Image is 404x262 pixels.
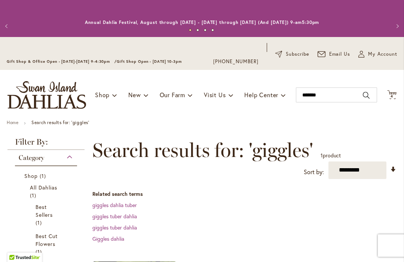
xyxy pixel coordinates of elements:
[19,154,44,162] span: Category
[92,190,397,198] dt: Related search terms
[318,50,351,58] a: Email Us
[275,50,309,58] a: Subscribe
[40,172,48,180] span: 1
[92,201,137,209] a: giggles dahlia tuber
[36,232,58,256] a: Best Cut Flowers
[204,29,206,31] button: 3 of 4
[92,139,313,161] span: Search results for: 'giggles'
[30,191,38,199] span: 1
[244,91,278,99] span: Help Center
[36,203,58,226] a: Best Sellers
[30,184,58,191] span: All Dahlias
[92,235,124,242] a: Giggles dahlia
[92,224,137,231] a: giggles tuber dahlia
[368,50,397,58] span: My Account
[391,94,393,99] span: 4
[36,232,58,247] span: Best Cut Flowers
[24,172,38,179] span: Shop
[358,50,397,58] button: My Account
[329,50,351,58] span: Email Us
[321,152,323,159] span: 1
[117,59,182,64] span: Gift Shop Open - [DATE] 10-3pm
[189,29,192,31] button: 1 of 4
[211,29,214,31] button: 4 of 4
[387,90,397,100] button: 4
[389,19,404,34] button: Next
[160,91,185,99] span: Our Farm
[24,172,70,180] a: Shop
[7,138,85,150] strong: Filter By:
[85,19,319,25] a: Annual Dahlia Festival, August through [DATE] - [DATE] through [DATE] (And [DATE]) 9-am5:30pm
[92,213,137,220] a: giggles tuber dahlia
[7,120,18,125] a: Home
[7,81,86,109] a: store logo
[213,58,258,65] a: [PHONE_NUMBER]
[321,150,341,161] p: product
[196,29,199,31] button: 2 of 4
[36,248,44,256] span: 1
[204,91,226,99] span: Visit Us
[30,184,64,199] a: All Dahlias
[95,91,110,99] span: Shop
[7,59,117,64] span: Gift Shop & Office Open - [DATE]-[DATE] 9-4:30pm /
[128,91,141,99] span: New
[36,219,44,226] span: 1
[286,50,309,58] span: Subscribe
[31,120,89,125] strong: Search results for: 'giggles'
[36,203,53,218] span: Best Sellers
[6,235,27,256] iframe: Launch Accessibility Center
[304,165,324,179] label: Sort by:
